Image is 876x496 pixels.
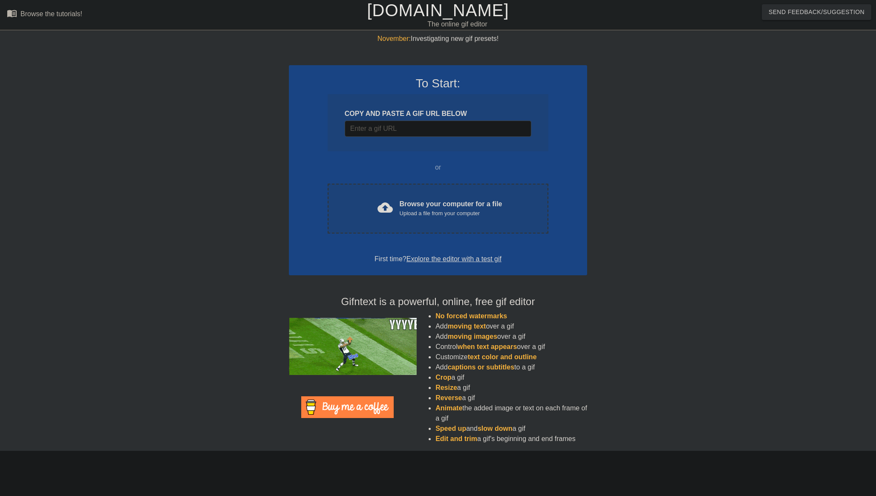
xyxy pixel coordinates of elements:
[435,374,451,381] span: Crop
[435,383,587,393] li: a gif
[345,109,531,119] div: COPY AND PASTE A GIF URL BELOW
[377,200,393,215] span: cloud_upload
[769,7,864,17] span: Send Feedback/Suggestion
[435,404,462,412] span: Animate
[301,396,394,418] img: Buy Me A Coffee
[435,312,507,320] span: No forced watermarks
[435,352,587,362] li: Customize
[762,4,871,20] button: Send Feedback/Suggestion
[435,342,587,352] li: Control over a gif
[458,343,517,350] span: when text appears
[7,8,17,18] span: menu_book
[406,255,501,262] a: Explore the editor with a test gif
[478,425,513,432] span: slow down
[448,333,497,340] span: moving images
[435,435,477,442] span: Edit and trim
[300,76,576,91] h3: To Start:
[468,353,537,360] span: text color and outline
[435,393,587,403] li: a gif
[435,362,587,372] li: Add to a gif
[448,323,486,330] span: moving text
[311,162,565,173] div: or
[289,318,417,375] img: football_small.gif
[345,121,531,137] input: Username
[435,434,587,444] li: a gif's beginning and end frames
[435,384,457,391] span: Resize
[435,321,587,332] li: Add over a gif
[289,34,587,44] div: Investigating new gif presets!
[435,424,587,434] li: and a gif
[7,8,82,21] a: Browse the tutorials!
[400,199,502,218] div: Browse your computer for a file
[20,10,82,17] div: Browse the tutorials!
[300,254,576,264] div: First time?
[435,394,462,401] span: Reverse
[435,403,587,424] li: the added image or text on each frame of a gif
[296,19,618,29] div: The online gif editor
[435,425,466,432] span: Speed up
[435,332,587,342] li: Add over a gif
[367,1,509,20] a: [DOMAIN_NAME]
[435,372,587,383] li: a gif
[400,209,502,218] div: Upload a file from your computer
[289,296,587,308] h4: Gifntext is a powerful, online, free gif editor
[448,363,514,371] span: captions or subtitles
[377,35,411,42] span: November:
